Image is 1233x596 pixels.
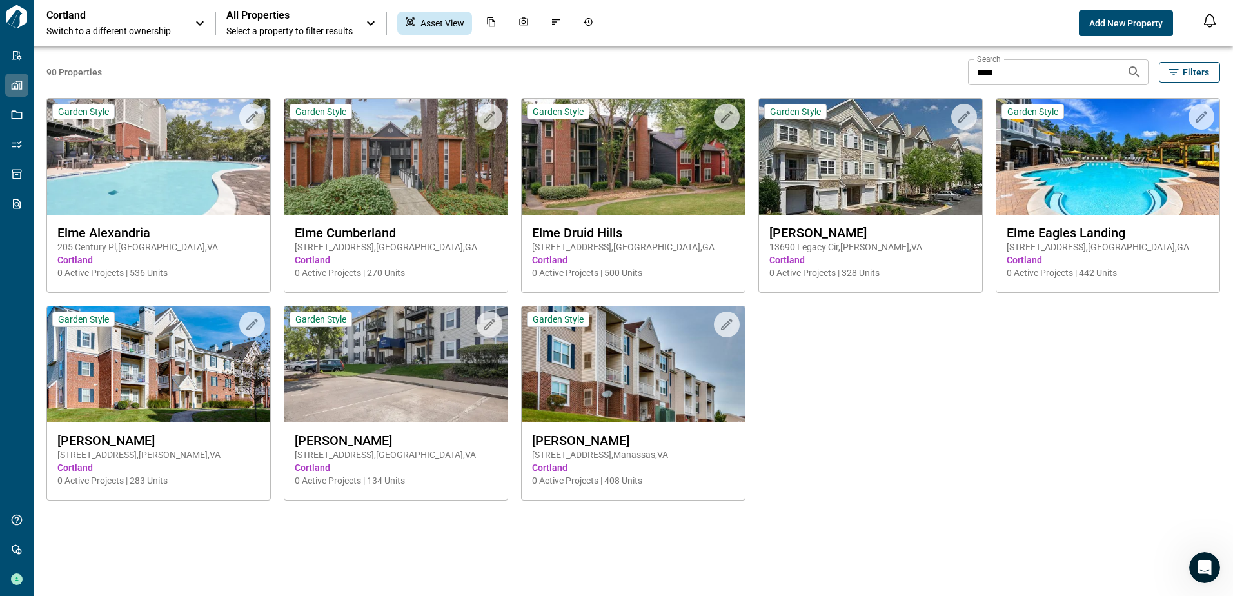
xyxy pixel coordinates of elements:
span: Garden Style [295,106,346,117]
span: Cortland [295,461,497,474]
span: 0 Active Projects | 270 Units [295,266,497,279]
span: Elme Druid Hills [532,225,735,241]
span: [STREET_ADDRESS] , [GEOGRAPHIC_DATA] , GA [295,241,497,253]
button: Add New Property [1079,10,1173,36]
label: Search [977,54,1001,65]
img: property-asset [996,99,1219,215]
span: 0 Active Projects | 500 Units [532,266,735,279]
span: Garden Style [533,106,584,117]
button: Search properties [1121,59,1147,85]
span: 90 Properties [46,66,963,79]
span: 0 Active Projects | 328 Units [769,266,972,279]
span: Cortland [57,253,260,266]
span: [STREET_ADDRESS] , [GEOGRAPHIC_DATA] , GA [1007,241,1209,253]
span: Garden Style [58,106,109,117]
img: property-asset [47,99,270,215]
span: Switch to a different ownership [46,25,182,37]
span: Garden Style [58,313,109,325]
span: Cortland [57,461,260,474]
span: Filters [1183,66,1209,79]
img: property-asset [522,99,745,215]
p: Cortland [46,9,163,22]
div: Issues & Info [543,12,569,35]
span: [PERSON_NAME] [769,225,972,241]
span: Elme Cumberland [295,225,497,241]
img: property-asset [522,306,745,422]
span: Add New Property [1089,17,1163,30]
span: Cortland [769,253,972,266]
span: All Properties [226,9,353,22]
iframe: Intercom live chat [1189,552,1220,583]
span: 0 Active Projects | 134 Units [295,474,497,487]
img: property-asset [284,306,508,422]
span: 0 Active Projects | 536 Units [57,266,260,279]
span: Elme Alexandria [57,225,260,241]
span: Garden Style [1007,106,1058,117]
span: 0 Active Projects | 442 Units [1007,266,1209,279]
span: Cortland [1007,253,1209,266]
span: [STREET_ADDRESS] , [GEOGRAPHIC_DATA] , VA [295,448,497,461]
span: 13690 Legacy Cir , [PERSON_NAME] , VA [769,241,972,253]
img: property-asset [759,99,982,215]
span: Asset View [420,17,464,30]
span: [STREET_ADDRESS] , [GEOGRAPHIC_DATA] , GA [532,241,735,253]
span: Cortland [532,461,735,474]
span: Garden Style [770,106,821,117]
span: Select a property to filter results [226,25,353,37]
div: Job History [575,12,601,35]
span: 0 Active Projects | 408 Units [532,474,735,487]
span: [PERSON_NAME] [295,433,497,448]
span: [STREET_ADDRESS] , [PERSON_NAME] , VA [57,448,260,461]
button: Open notification feed [1199,10,1220,31]
div: Documents [478,12,504,35]
img: property-asset [284,99,508,215]
span: Garden Style [295,313,346,325]
span: Cortland [532,253,735,266]
span: [STREET_ADDRESS] , Manassas , VA [532,448,735,461]
span: 0 Active Projects | 283 Units [57,474,260,487]
span: [PERSON_NAME] [57,433,260,448]
button: Filters [1159,62,1220,83]
span: [PERSON_NAME] [532,433,735,448]
span: 205 Century Pl , [GEOGRAPHIC_DATA] , VA [57,241,260,253]
div: Asset View [397,12,472,35]
div: Photos [511,12,537,35]
span: Garden Style [533,313,584,325]
span: Cortland [295,253,497,266]
img: property-asset [47,306,270,422]
span: Elme Eagles Landing [1007,225,1209,241]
